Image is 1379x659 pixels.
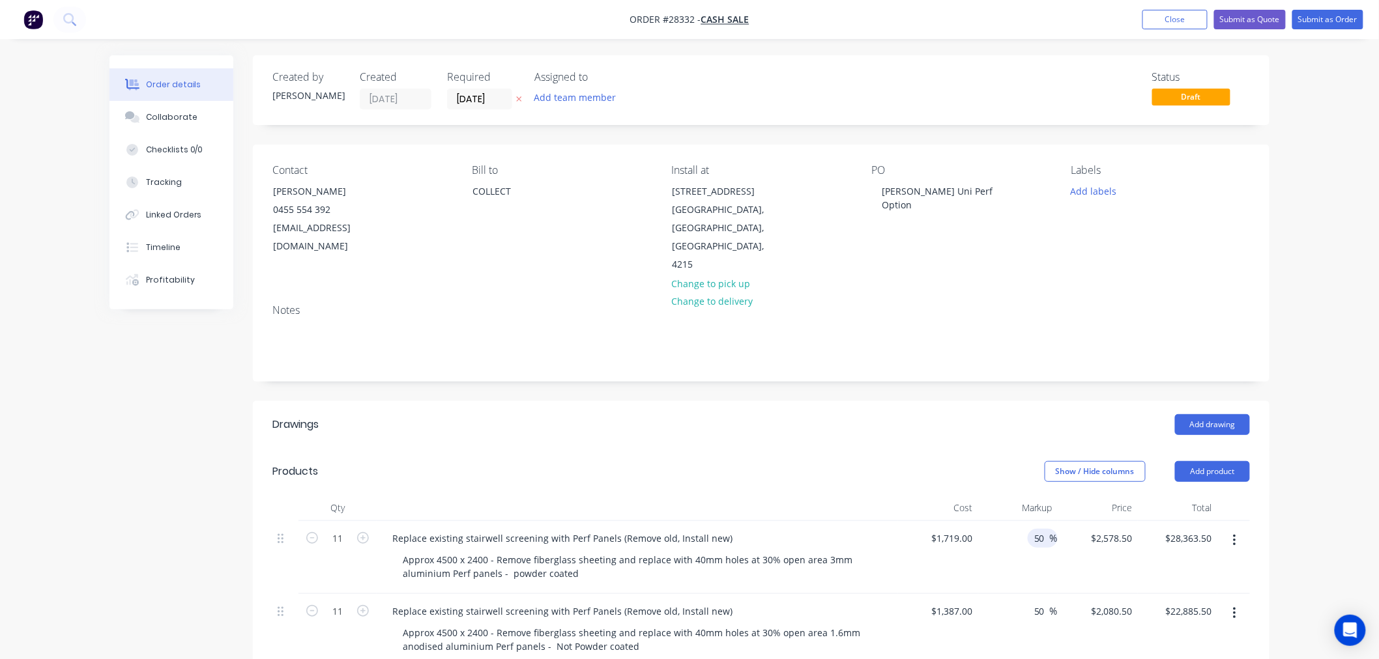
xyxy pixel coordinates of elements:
[360,71,431,83] div: Created
[1050,531,1058,546] span: %
[109,133,233,166] button: Checklists 0/0
[1214,10,1286,29] button: Submit as Quote
[1138,495,1218,521] div: Total
[1152,89,1230,105] span: Draft
[272,71,344,83] div: Created by
[146,79,201,91] div: Order details
[109,166,233,199] button: Tracking
[146,176,182,188] div: Tracking
[298,495,377,521] div: Qty
[871,164,1050,176] div: PO
[1292,10,1363,29] button: Submit as Order
[109,199,233,231] button: Linked Orders
[1064,182,1124,199] button: Add labels
[461,182,592,223] div: COLLECT
[146,242,181,253] div: Timeline
[534,89,623,106] button: Add team member
[146,209,202,221] div: Linked Orders
[262,182,392,256] div: [PERSON_NAME]0455 554 392[EMAIL_ADDRESS][DOMAIN_NAME]
[1050,604,1058,619] span: %
[146,144,203,156] div: Checklists 0/0
[978,495,1058,521] div: Markup
[109,264,233,296] button: Profitability
[630,14,701,26] span: Order #28332 -
[109,68,233,101] button: Order details
[673,182,781,201] div: [STREET_ADDRESS]
[447,71,519,83] div: Required
[146,111,197,123] div: Collaborate
[382,602,743,621] div: Replace existing stairwell screening with Perf Panels (Remove old, Install new)
[273,201,381,219] div: 0455 554 392
[527,89,623,106] button: Add team member
[673,201,781,273] div: [GEOGRAPHIC_DATA], [GEOGRAPHIC_DATA], [GEOGRAPHIC_DATA], 4215
[272,464,318,479] div: Products
[1335,615,1366,646] div: Open Intercom Messenger
[273,219,381,255] div: [EMAIL_ADDRESS][DOMAIN_NAME]
[272,304,1250,316] div: Notes
[1045,461,1146,482] button: Show / Hide columns
[273,182,381,201] div: [PERSON_NAME]
[1175,461,1250,482] button: Add product
[672,164,850,176] div: Install at
[272,417,319,432] div: Drawings
[534,71,665,83] div: Assigned to
[665,274,757,292] button: Change to pick up
[898,495,978,521] div: Cost
[382,529,743,548] div: Replace existing stairwell screening with Perf Panels (Remove old, Install new)
[1071,164,1250,176] div: Labels
[109,231,233,264] button: Timeline
[146,274,195,286] div: Profitability
[661,182,792,274] div: [STREET_ADDRESS][GEOGRAPHIC_DATA], [GEOGRAPHIC_DATA], [GEOGRAPHIC_DATA], 4215
[392,550,893,583] div: Approx 4500 x 2400 - Remove fiberglass sheeting and replace with 40mm holes at 30% open area 3mm ...
[23,10,43,29] img: Factory
[701,14,749,26] a: CASH SALE
[1152,71,1250,83] div: Status
[1142,10,1208,29] button: Close
[109,101,233,133] button: Collaborate
[871,182,1034,214] div: [PERSON_NAME] Uni Perf Option
[665,292,760,310] button: Change to delivery
[1058,495,1138,521] div: Price
[1175,414,1250,435] button: Add drawing
[272,89,344,102] div: [PERSON_NAME]
[392,623,893,656] div: Approx 4500 x 2400 - Remove fiberglass sheeting and replace with 40mm holes at 30% open area 1.6m...
[472,164,650,176] div: Bill to
[272,164,451,176] div: Contact
[472,182,581,201] div: COLLECT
